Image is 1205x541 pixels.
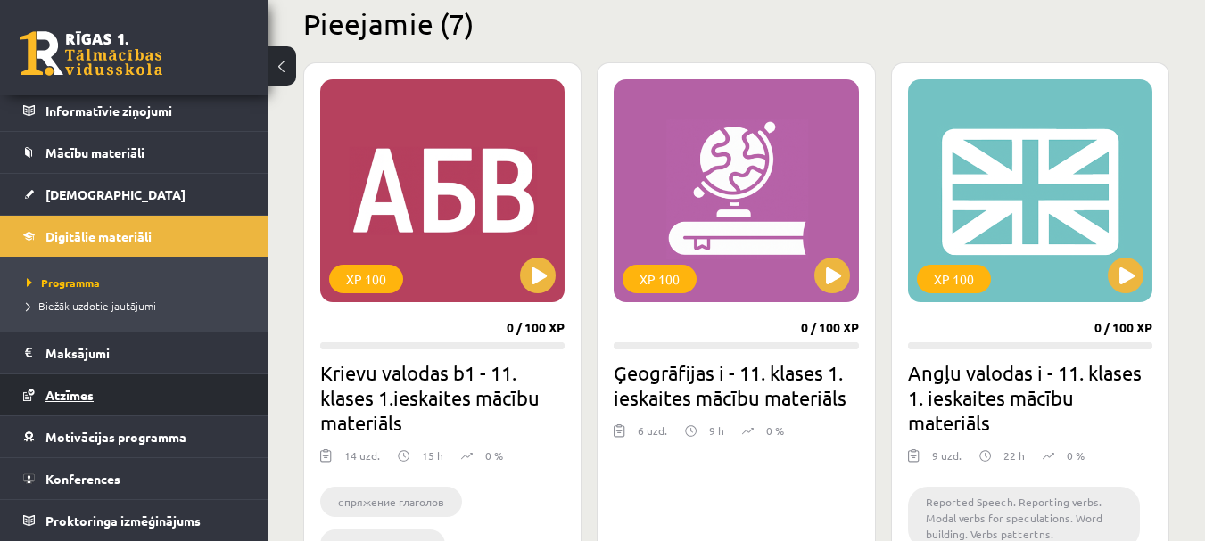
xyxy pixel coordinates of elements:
h2: Ģeogrāfijas i - 11. klases 1. ieskaites mācību materiāls [614,360,858,410]
legend: Maksājumi [45,332,245,373]
p: 9 h [709,422,724,439]
span: [DEMOGRAPHIC_DATA] [45,186,186,202]
a: Konferences [23,458,245,499]
span: Mācību materiāli [45,144,144,160]
a: Atzīmes [23,374,245,415]
a: Mācību materiāli [23,132,245,173]
p: 0 % [485,447,503,463]
a: Biežāk uzdotie jautājumi [27,298,250,314]
div: XP 100 [917,265,991,293]
a: Motivācijas programma [23,416,245,457]
span: Digitālie materiāli [45,228,152,244]
a: Proktoringa izmēģinājums [23,500,245,541]
div: 9 uzd. [932,447,962,474]
p: 22 h [1003,447,1025,463]
a: Programma [27,275,250,291]
p: 0 % [766,422,784,439]
h2: Krievu valodas b1 - 11. klases 1.ieskaites mācību materiāls [320,360,565,435]
p: 15 h [422,447,443,463]
span: Biežāk uzdotie jautājumi [27,299,156,313]
a: Informatīvie ziņojumi [23,90,245,131]
div: XP 100 [329,265,403,293]
li: cпряжение глаголов [320,487,462,517]
legend: Informatīvie ziņojumi [45,90,245,131]
a: [DEMOGRAPHIC_DATA] [23,174,245,215]
span: Proktoringa izmēģinājums [45,512,201,529]
h2: Angļu valodas i - 11. klases 1. ieskaites mācību materiāls [908,360,1152,435]
div: XP 100 [623,265,697,293]
span: Programma [27,275,100,290]
h2: Pieejamie (7) [303,6,1169,41]
span: Konferences [45,471,120,487]
a: Rīgas 1. Tālmācības vidusskola [20,31,162,76]
a: Digitālie materiāli [23,216,245,257]
p: 0 % [1067,447,1085,463]
div: 14 uzd. [344,447,380,474]
span: Motivācijas programma [45,429,186,445]
span: Atzīmes [45,387,94,403]
div: 6 uzd. [638,422,667,449]
a: Maksājumi [23,332,245,373]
